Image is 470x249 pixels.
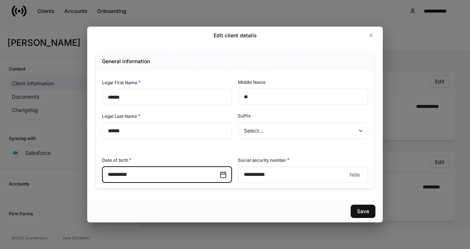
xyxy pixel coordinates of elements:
[350,171,360,178] p: hide
[102,58,150,65] h5: General information
[102,156,132,164] h6: Date of birth
[357,208,369,215] div: Save
[214,32,257,39] h2: Edit client details
[102,79,141,86] h6: Legal First Name
[238,79,266,86] h6: Middle Name
[351,205,375,218] button: Save
[238,156,290,164] h6: Social security number
[238,112,251,119] h6: Suffix
[102,112,140,120] h6: Legal Last Name
[238,123,368,139] div: Select...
